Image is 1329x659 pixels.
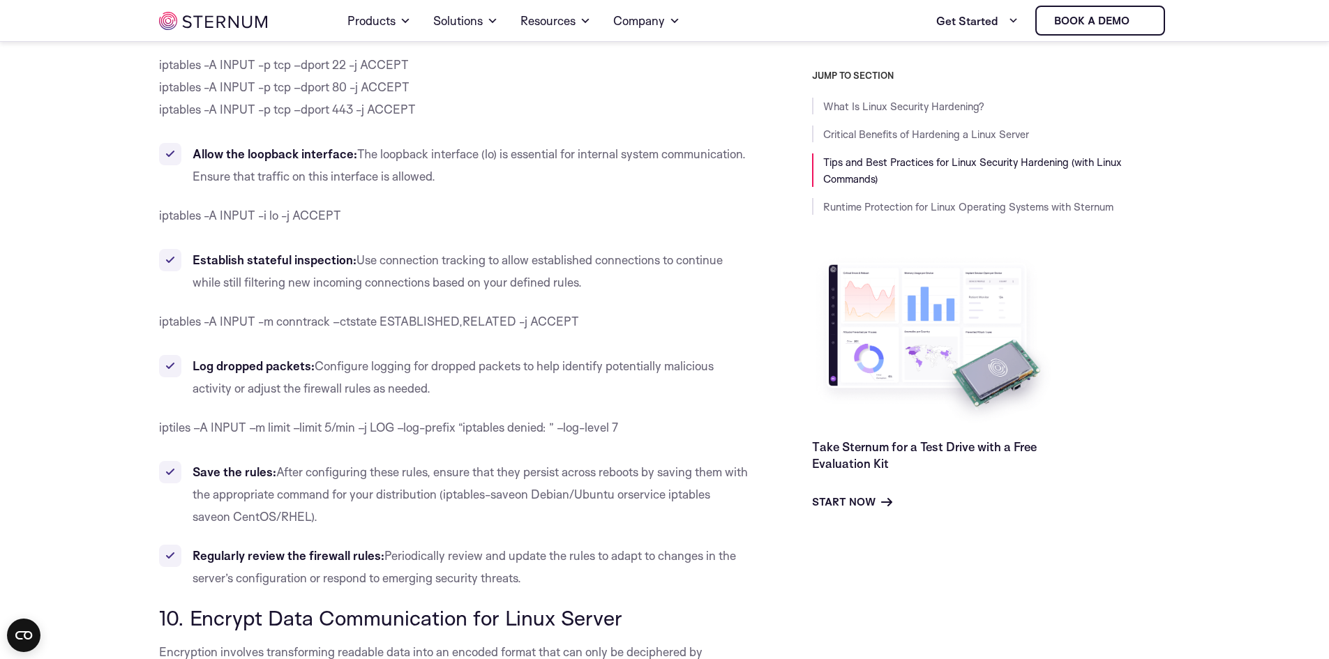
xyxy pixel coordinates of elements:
span: lo [485,146,493,161]
span: service iptables save [193,487,710,524]
span: on Debian/Ubuntu or [515,487,628,501]
span: Use connection tracking to allow established connections to continue while still filtering new in... [193,252,723,289]
a: Get Started [936,7,1019,35]
a: Runtime Protection for Linux Operating Systems with Sternum [823,200,1113,213]
span: The loopback interface ( [357,146,485,161]
b: Establish stateful inspection: [193,252,356,267]
a: Resources [520,1,591,40]
a: Company [613,1,680,40]
a: Start Now [812,494,892,510]
img: sternum iot [159,12,267,30]
span: 10. Encrypt Data Communication for Linux Server [159,605,622,630]
span: iptables-save [443,487,515,501]
b: Regularly review the firewall rules: [193,548,384,563]
span: Configure logging for dropped packets to help identify potentially malicious activity or adjust t... [193,358,714,395]
a: Products [347,1,411,40]
span: iptables -A INPUT -i lo -j ACCEPT [159,208,341,222]
b: Allow the loopback interface: [193,146,357,161]
span: iptables -A INPUT -m conntrack –ctstate ESTABLISHED,RELATED -j ACCEPT [159,314,579,328]
span: After configuring these rules, ensure that they persist across reboots by saving them with the ap... [193,464,748,501]
a: What Is Linux Security Hardening? [823,100,984,113]
a: Solutions [433,1,498,40]
span: iptables -A INPUT -p tcp –dport 80 -j ACCEPT [159,79,410,94]
h3: JUMP TO SECTION [812,70,1171,81]
span: on CentOS/RHEL). [217,509,317,524]
a: Tips and Best Practices for Linux Security Hardening (with Linux Commands) [823,156,1122,185]
b: Save the rules: [193,464,276,479]
span: iptiles –A INPUT –m limit –limit 5/min –j LOG –log-prefix “iptables denied: ” –log-level 7 [159,420,618,434]
a: Take Sternum for a Test Drive with a Free Evaluation Kit [812,439,1037,471]
img: sternum iot [1135,15,1146,26]
button: Open CMP widget [7,619,40,652]
b: Log dropped packets: [193,358,315,373]
span: iptables -A INPUT -p tcp –dport 22 -j ACCEPT [159,57,409,72]
span: iptables -A INPUT -p tcp –dport 443 -j ACCEPT [159,102,416,116]
span: Periodically review and update the rules to adapt to changes in the server’s configuration or res... [193,548,736,585]
a: Book a demo [1035,6,1165,36]
a: Critical Benefits of Hardening a Linux Server [823,128,1029,141]
img: Take Sternum for a Test Drive with a Free Evaluation Kit [812,254,1056,427]
span: ) is essential for internal system communication. Ensure that traffic on this interface is allowed. [193,146,746,183]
